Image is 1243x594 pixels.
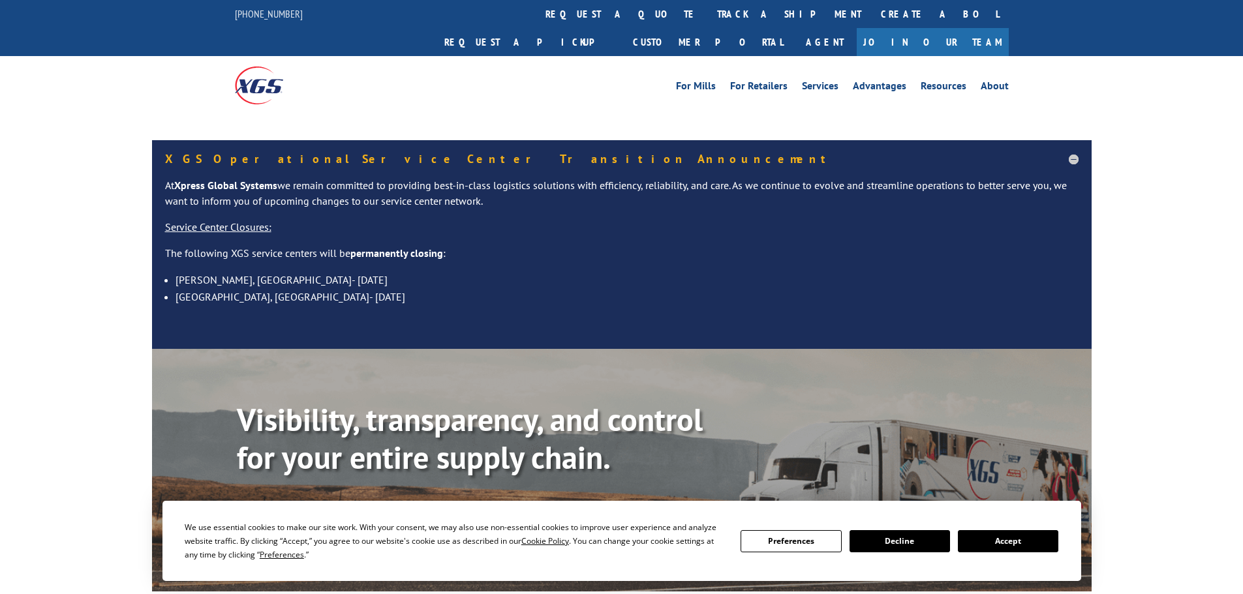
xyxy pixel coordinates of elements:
[260,549,304,560] span: Preferences
[853,81,906,95] a: Advantages
[174,179,277,192] strong: Xpress Global Systems
[921,81,966,95] a: Resources
[165,246,1079,272] p: The following XGS service centers will be :
[981,81,1009,95] a: About
[802,81,838,95] a: Services
[435,28,623,56] a: Request a pickup
[850,530,950,552] button: Decline
[162,501,1081,581] div: Cookie Consent Prompt
[521,535,569,546] span: Cookie Policy
[857,28,1009,56] a: Join Our Team
[165,153,1079,165] h5: XGS Operational Service Center Transition Announcement
[623,28,793,56] a: Customer Portal
[165,178,1079,220] p: At we remain committed to providing best-in-class logistics solutions with efficiency, reliabilit...
[237,399,703,477] b: Visibility, transparency, and control for your entire supply chain.
[350,246,443,260] strong: permanently closing
[958,530,1058,552] button: Accept
[730,81,788,95] a: For Retailers
[741,530,841,552] button: Preferences
[676,81,716,95] a: For Mills
[185,520,725,561] div: We use essential cookies to make our site work. With your consent, we may also use non-essential ...
[176,271,1079,288] li: [PERSON_NAME], [GEOGRAPHIC_DATA]- [DATE]
[176,288,1079,305] li: [GEOGRAPHIC_DATA], [GEOGRAPHIC_DATA]- [DATE]
[165,220,271,233] u: Service Center Closures:
[235,7,303,20] a: [PHONE_NUMBER]
[793,28,857,56] a: Agent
